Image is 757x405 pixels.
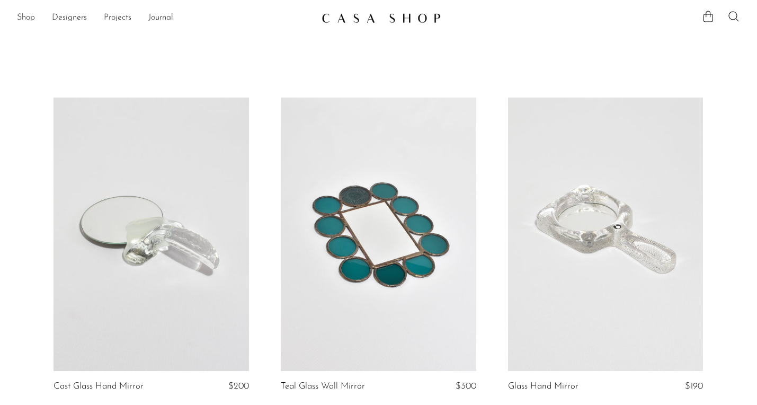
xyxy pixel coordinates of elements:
nav: Desktop navigation [17,9,313,27]
a: Teal Glass Wall Mirror [281,382,365,391]
a: Journal [148,11,173,25]
a: Projects [104,11,131,25]
a: Cast Glass Hand Mirror [54,382,144,391]
span: $190 [685,382,703,391]
a: Designers [52,11,87,25]
a: Shop [17,11,35,25]
ul: NEW HEADER MENU [17,9,313,27]
span: $200 [228,382,249,391]
span: $300 [456,382,476,391]
a: Glass Hand Mirror [508,382,578,391]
